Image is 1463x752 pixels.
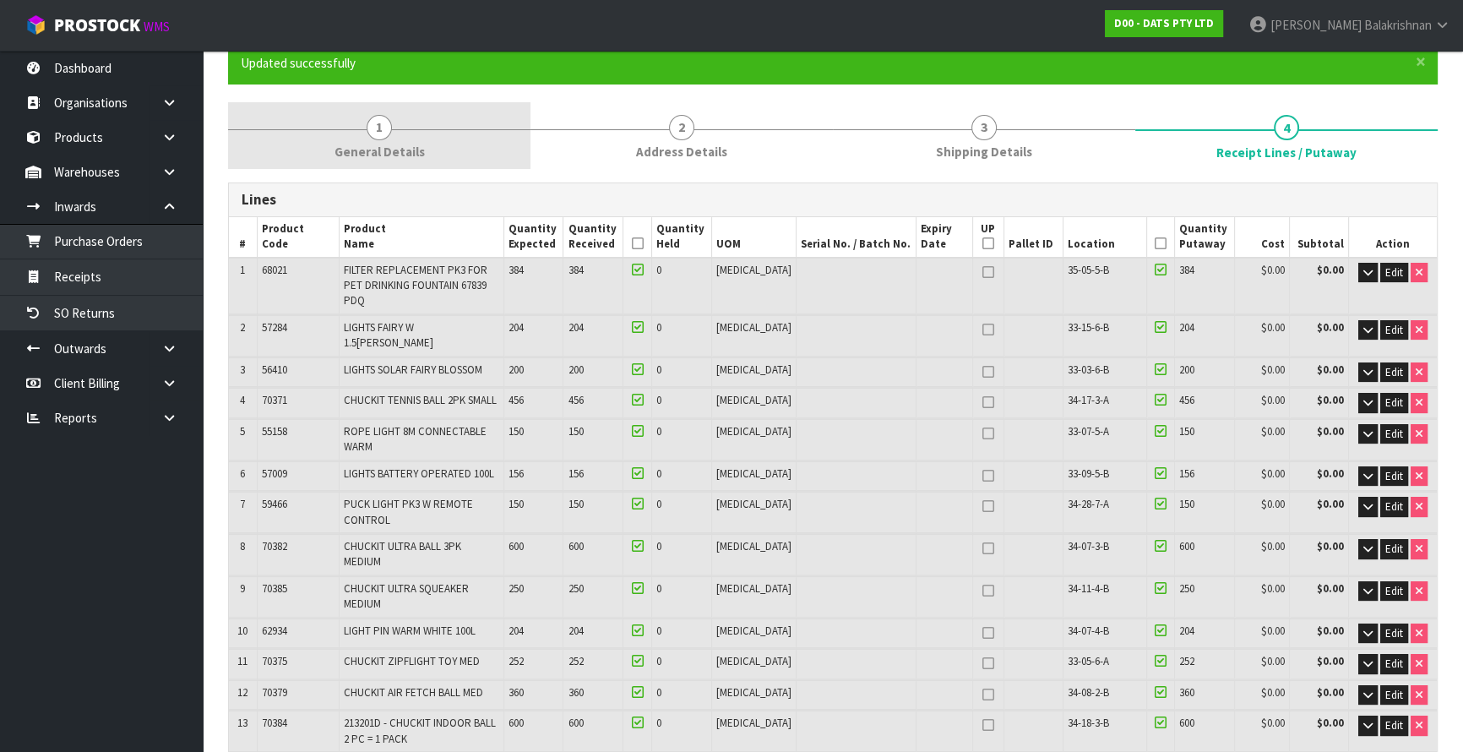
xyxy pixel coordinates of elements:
[344,716,496,745] span: 213201D - CHUCKIT INDOOR BALL 2 PC = 1 PACK
[344,263,487,308] span: FILTER REPLACEMENT PK3 FOR PET DRINKING FOUNTAIN 67839 PDQ
[568,466,583,481] span: 156
[656,654,661,668] span: 0
[344,539,461,569] span: CHUCKIT ULTRA BALL 3PK MEDIUM
[1416,50,1426,74] span: ×
[509,497,524,511] span: 150
[1317,497,1344,511] strong: $0.00
[1068,362,1109,377] span: 33-03-6-B
[1317,539,1344,553] strong: $0.00
[1289,217,1348,258] th: Subtotal
[334,143,425,161] span: General Details
[568,581,583,596] span: 250
[509,685,524,700] span: 360
[1068,716,1109,730] span: 34-18-3-B
[716,362,791,377] span: [MEDICAL_DATA]
[1068,654,1109,668] span: 33-05-6-A
[656,581,661,596] span: 0
[1380,539,1408,559] button: Edit
[651,217,711,258] th: Quantity Held
[1068,539,1109,553] span: 34-07-3-B
[1385,469,1403,483] span: Edit
[241,55,356,71] span: Updated successfully
[1179,685,1194,700] span: 360
[1068,466,1109,481] span: 33-09-5-B
[344,424,487,454] span: ROPE LIGHT 8M CONNECTABLE WARM
[344,497,473,526] span: PUCK LIGHT PK3 W REMOTE CONTROL
[344,393,497,407] span: CHUCKIT TENNIS BALL 2PK SMALL
[568,393,583,407] span: 456
[716,716,791,730] span: [MEDICAL_DATA]
[262,263,287,277] span: 68021
[1261,362,1285,377] span: $0.00
[1261,393,1285,407] span: $0.00
[240,497,245,511] span: 7
[54,14,140,36] span: ProStock
[716,654,791,668] span: [MEDICAL_DATA]
[262,685,287,700] span: 70379
[509,320,524,335] span: 204
[262,424,287,439] span: 55158
[1261,466,1285,481] span: $0.00
[716,581,791,596] span: [MEDICAL_DATA]
[916,217,973,258] th: Expiry Date
[1234,217,1289,258] th: Cost
[1380,362,1408,383] button: Edit
[1179,497,1194,511] span: 150
[240,539,245,553] span: 8
[669,115,694,140] span: 2
[1385,395,1403,410] span: Edit
[1179,320,1194,335] span: 204
[262,320,287,335] span: 57284
[257,217,340,258] th: Product Code
[1380,624,1408,644] button: Edit
[1179,424,1194,439] span: 150
[1261,654,1285,668] span: $0.00
[1317,466,1344,481] strong: $0.00
[656,424,661,439] span: 0
[716,624,791,638] span: [MEDICAL_DATA]
[1380,716,1408,736] button: Edit
[1380,320,1408,341] button: Edit
[568,497,583,511] span: 150
[344,320,433,350] span: LIGHTS FAIRY W 1.5[PERSON_NAME]
[1179,624,1194,638] span: 204
[1068,263,1109,277] span: 35-05-5-B
[237,716,247,730] span: 13
[1317,393,1344,407] strong: $0.00
[1380,263,1408,283] button: Edit
[1179,716,1194,730] span: 600
[144,19,170,35] small: WMS
[1068,320,1109,335] span: 33-15-6-B
[1385,542,1403,556] span: Edit
[716,497,791,511] span: [MEDICAL_DATA]
[1385,657,1403,671] span: Edit
[716,466,791,481] span: [MEDICAL_DATA]
[1003,217,1063,258] th: Pallet ID
[1261,624,1285,638] span: $0.00
[237,624,247,638] span: 10
[1179,263,1194,277] span: 384
[656,393,661,407] span: 0
[1317,685,1344,700] strong: $0.00
[568,263,583,277] span: 384
[25,14,46,35] img: cube-alt.png
[1261,685,1285,700] span: $0.00
[656,716,661,730] span: 0
[568,362,583,377] span: 200
[1114,16,1214,30] strong: D00 - DATS PTY LTD
[240,320,245,335] span: 2
[972,217,1003,258] th: UP
[936,143,1032,161] span: Shipping Details
[1385,323,1403,337] span: Edit
[240,393,245,407] span: 4
[1385,718,1403,733] span: Edit
[1179,654,1194,668] span: 252
[568,716,583,730] span: 600
[240,581,245,596] span: 9
[344,581,469,611] span: CHUCKIT ULTRA SQUEAKER MEDIUM
[240,362,245,377] span: 3
[509,424,524,439] span: 150
[1364,17,1432,33] span: Balakrishnan
[240,424,245,439] span: 5
[656,539,661,553] span: 0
